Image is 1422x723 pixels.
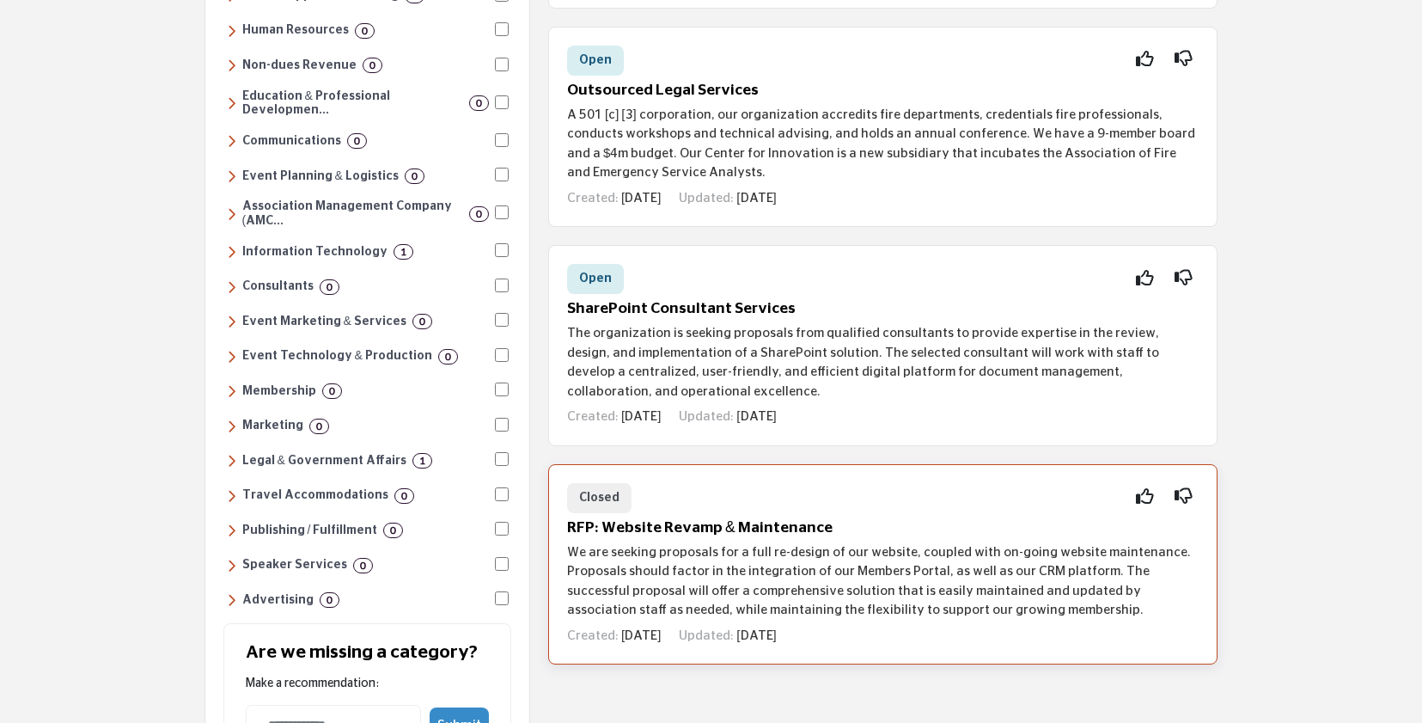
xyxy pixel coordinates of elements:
[495,487,509,501] input: Select Travel Accommodations
[679,410,734,423] span: Updated:
[242,169,399,184] h6: Event planning, venue selection, and on-site management for meetings, conferences, and tradeshows.
[495,348,509,362] input: Select Event Technology & Production
[353,558,373,573] div: 0 Results For Speaker Services
[242,199,463,229] h6: Professional management, strategic guidance, and operational support to help associations streaml...
[567,543,1199,621] p: We are seeking proposals for a full re-design of our website, coupled with on-going website maint...
[327,281,333,293] b: 0
[567,519,1199,537] h5: RFP: Website Revamp & Maintenance
[445,351,451,363] b: 0
[246,677,379,689] span: Make a recommendation:
[1136,496,1154,497] i: Interested
[495,557,509,571] input: Select Speaker Services
[495,591,509,605] input: Select Advertising
[736,410,776,423] span: [DATE]
[438,349,458,365] div: 0 Results For Event Technology & Production
[567,106,1199,183] p: A 501 [c] [3] corporation, our organization accredits fire departments, credentials fire professi...
[567,324,1199,401] p: The organization is seeking proposals from qualified consultants to provide expertise in the revi...
[495,205,509,219] input: Select Association Management Company (AMC)
[495,22,509,36] input: Select Human Resources
[495,243,509,257] input: Select Information Technology
[242,593,314,608] h6: Agencies, services, and promotional products that help organizations enhance brand visibility, en...
[363,58,382,73] div: 0 Results For Non-dues Revenue
[495,313,509,327] input: Select Event Marketing & Services
[242,315,406,329] h6: Strategic marketing, sponsorship sales, and tradeshow management services to maximize event visib...
[495,522,509,536] input: Select Publishing / Fulfillment
[1136,58,1154,59] i: Interested
[495,418,509,432] input: Select Marketing
[322,383,342,399] div: 0 Results For Membership
[309,419,329,434] div: 0 Results For Marketing
[362,25,368,37] b: 0
[579,273,612,285] span: Open
[242,89,463,119] h6: Training, certification, career development, and learning solutions to enhance skills, engagement...
[242,349,432,364] h6: Technology and production services, including audiovisual solutions, registration software, mobil...
[369,59,375,71] b: 0
[400,246,406,258] b: 1
[242,454,406,469] h6: Legal services, advocacy, lobbying, and government relations to support organizations in navigati...
[390,524,396,536] b: 0
[242,23,349,38] h6: Services and solutions for employee management, benefits, recruiting, compliance, and workforce d...
[495,58,509,71] input: Select Non-dues Revenue
[360,560,366,572] b: 0
[567,192,619,205] span: Created:
[736,192,776,205] span: [DATE]
[394,244,413,260] div: 1 Results For Information Technology
[329,385,335,397] b: 0
[567,410,619,423] span: Created:
[242,279,314,294] h6: Expert guidance across various areas, including technology, marketing, leadership, finance, educa...
[242,558,347,573] h6: Expert speakers, coaching, and leadership development programs, along with speaker bureaus that c...
[567,629,619,642] span: Created:
[242,58,357,73] h6: Programs like affinity partnerships, sponsorships, and other revenue-generating opportunities tha...
[621,192,661,205] span: [DATE]
[679,192,734,205] span: Updated:
[579,492,619,504] span: Closed
[679,629,734,642] span: Updated:
[412,453,432,469] div: 1 Results For Legal & Government Affairs
[621,410,661,423] span: [DATE]
[412,314,432,329] div: 0 Results For Event Marketing & Services
[495,95,509,109] input: Select Education & Professional Development
[621,629,661,642] span: [DATE]
[383,523,403,538] div: 0 Results For Publishing / Fulfillment
[320,592,339,608] div: 0 Results For Advertising
[1175,58,1193,59] i: Not Interested
[495,383,509,396] input: Select Membership
[320,279,339,295] div: 0 Results For Consultants
[469,206,489,222] div: 0 Results For Association Management Company (AMC)
[327,594,333,606] b: 0
[246,641,489,675] h2: Are we missing a category?
[242,419,303,433] h6: Strategies and services for audience acquisition, branding, research, and digital and direct mark...
[567,82,1199,100] h5: Outsourced Legal Services
[1175,496,1193,497] i: Not Interested
[316,420,322,432] b: 0
[469,95,489,111] div: 0 Results For Education & Professional Development
[242,134,341,149] h6: Services for messaging, public relations, video production, webinars, and content management to e...
[242,488,388,503] h6: Lodging solutions, including hotels, resorts, and corporate housing for business and leisure trav...
[476,208,482,220] b: 0
[242,245,388,260] h6: Technology solutions, including software, cybersecurity, cloud computing, data management, and di...
[567,300,1199,318] h5: SharePoint Consultant Services
[355,23,375,39] div: 0 Results For Human Resources
[736,629,776,642] span: [DATE]
[495,133,509,147] input: Select Communications
[242,384,316,399] h6: Services and strategies for member engagement, retention, communication, and research to enhance ...
[354,135,360,147] b: 0
[495,452,509,466] input: Select Legal & Government Affairs
[394,488,414,504] div: 0 Results For Travel Accommodations
[401,490,407,502] b: 0
[412,170,418,182] b: 0
[495,279,509,292] input: Select Consultants
[419,455,425,467] b: 1
[405,168,424,184] div: 0 Results For Event Planning & Logistics
[242,524,378,538] h6: Solutions for creating, distributing, and managing publications, directories, newsletters, and ma...
[495,168,509,181] input: Select Event Planning & Logistics
[579,54,612,66] span: Open
[476,97,482,109] b: 0
[347,133,367,149] div: 0 Results For Communications
[419,316,425,328] b: 0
